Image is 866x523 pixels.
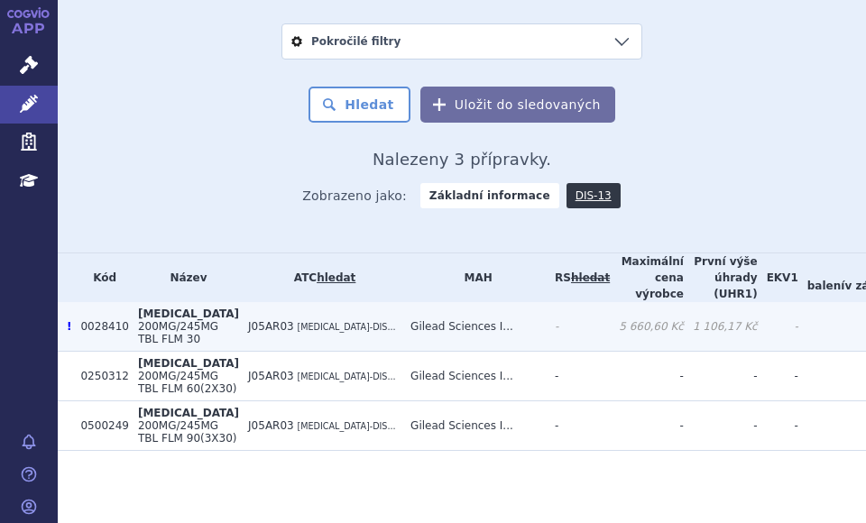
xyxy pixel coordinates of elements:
[298,322,396,332] span: [MEDICAL_DATA]-DIS...
[401,401,546,451] td: Gilead Sciences I...
[309,87,410,123] button: Hledat
[71,253,128,302] th: Kód
[373,150,551,169] span: Nalezeny 3 přípravky.
[282,24,641,59] a: Pokročilé filtry
[758,352,798,401] td: -
[138,370,237,395] span: 200MG/245MG TBL FLM 60(2X30)
[71,352,128,401] td: 0250312
[610,253,684,302] th: Maximální cena výrobce
[758,253,798,302] th: EKV1
[129,253,239,302] th: Název
[71,302,128,352] td: 0028410
[302,183,407,208] span: Zobrazeno jako:
[248,419,294,432] span: J05AR03
[138,307,239,320] span: [MEDICAL_DATA]
[401,302,546,352] td: Gilead Sciences I...
[546,253,610,302] th: RS
[401,352,546,401] td: Gilead Sciences I...
[401,253,546,302] th: MAH
[420,87,615,123] button: Uložit do sledovaných
[546,302,610,352] td: -
[239,253,401,302] th: ATC
[546,352,610,401] td: -
[684,302,758,352] td: 1 106,17 Kč
[138,407,239,419] span: [MEDICAL_DATA]
[758,302,798,352] td: -
[298,372,396,381] span: [MEDICAL_DATA]-DIS...
[684,253,758,302] th: První výše úhrady (UHR1)
[248,320,294,333] span: J05AR03
[684,352,758,401] td: -
[298,421,396,431] span: [MEDICAL_DATA]-DIS...
[567,183,621,208] a: DIS-13
[571,271,610,284] a: vyhledávání neobsahuje žádnou platnou referenční skupinu
[420,183,559,208] strong: Základní informace
[546,401,610,451] td: -
[138,320,218,345] span: 200MG/245MG TBL FLM 30
[248,370,294,382] span: J05AR03
[71,401,128,451] td: 0500249
[138,419,237,445] span: 200MG/245MG TBL FLM 90(3X30)
[138,357,239,370] span: [MEDICAL_DATA]
[571,271,610,284] del: hledat
[684,401,758,451] td: -
[67,320,71,333] span: Poslední data tohoto produktu jsou ze SCAU platného k 01.08.2022.
[317,271,355,284] a: hledat
[610,401,684,451] td: -
[758,401,798,451] td: -
[610,352,684,401] td: -
[610,302,684,352] td: 5 660,60 Kč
